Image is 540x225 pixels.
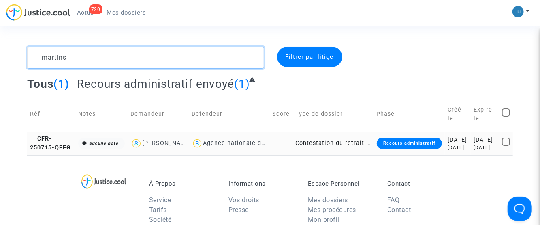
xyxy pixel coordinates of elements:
div: [PERSON_NAME] [142,140,192,147]
p: À Propos [149,180,216,187]
img: icon-user.svg [192,138,203,149]
div: [DATE] [474,144,496,151]
td: Score [270,97,293,132]
img: b1d492b86f2d46b947859bee3e508d1e [512,6,524,17]
a: Mon profil [308,216,339,223]
div: [DATE] [474,136,496,145]
p: Contact [387,180,455,187]
span: - [280,140,282,147]
iframe: Help Scout Beacon - Open [508,197,532,221]
td: Expire le [471,97,499,132]
a: Contact [387,206,411,214]
a: Mes procédures [308,206,356,214]
a: FAQ [387,196,400,204]
a: Mes dossiers [308,196,348,204]
a: Service [149,196,171,204]
i: aucune note [89,141,118,146]
td: Contestation du retrait de [PERSON_NAME] par l'ANAH (mandataire) [293,132,374,155]
span: CFR-250715-QFEG [30,135,71,151]
p: Espace Personnel [308,180,375,187]
td: Type de dossier [293,97,374,132]
div: [DATE] [448,136,468,145]
img: icon-user.svg [130,138,142,149]
span: Recours administratif envoyé [77,77,234,91]
a: Tarifs [149,206,167,214]
a: Société [149,216,172,223]
td: Phase [374,97,445,132]
div: Agence nationale de l'habitat [203,140,292,147]
img: logo-lg.svg [81,174,126,189]
td: Réf. [27,97,75,132]
a: Presse [228,206,249,214]
a: 720Actus [70,6,100,19]
span: Filtrer par litige [286,53,334,61]
div: [DATE] [448,144,468,151]
span: (1) [53,77,69,91]
td: Notes [75,97,128,132]
p: Informations [228,180,296,187]
span: Actus [77,9,94,16]
span: (1) [234,77,250,91]
span: Mes dossiers [107,9,146,16]
div: 720 [89,4,102,14]
span: Tous [27,77,53,91]
img: jc-logo.svg [6,4,70,21]
td: Créé le [445,97,471,132]
div: Recours administratif [377,138,442,149]
a: Vos droits [228,196,259,204]
td: Defendeur [189,97,270,132]
a: Mes dossiers [100,6,153,19]
td: Demandeur [128,97,188,132]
